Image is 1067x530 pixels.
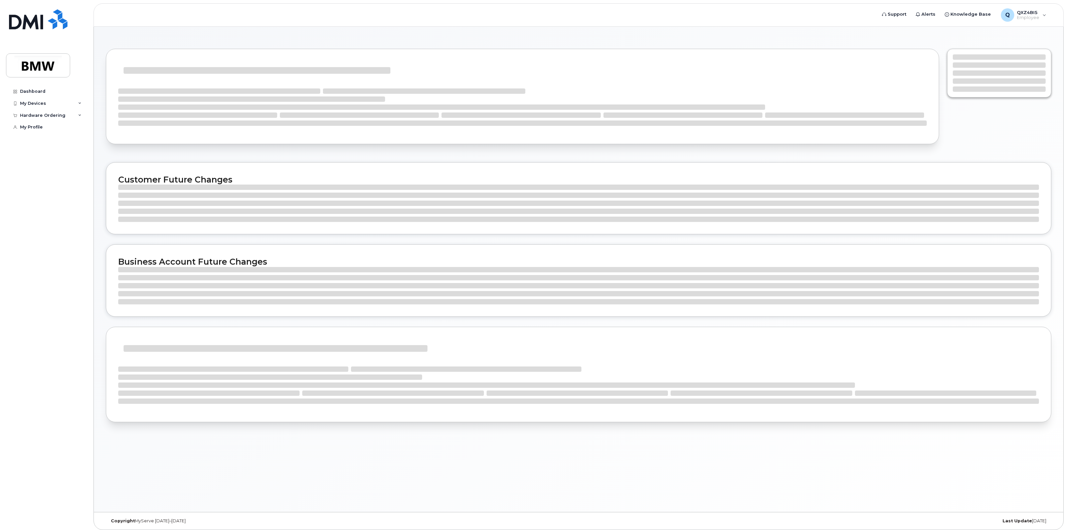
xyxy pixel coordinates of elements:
h2: Customer Future Changes [118,175,1039,185]
strong: Copyright [111,518,135,523]
div: MyServe [DATE]–[DATE] [106,518,421,524]
div: [DATE] [736,518,1051,524]
h2: Business Account Future Changes [118,257,1039,267]
strong: Last Update [1003,518,1032,523]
